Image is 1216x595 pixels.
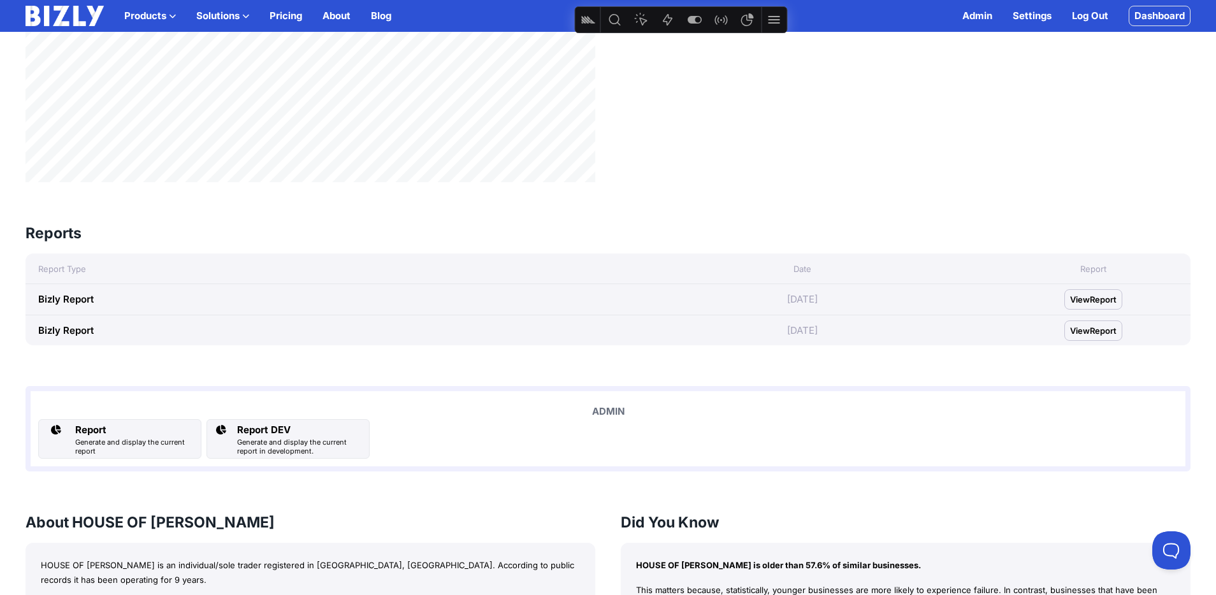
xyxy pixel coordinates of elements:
[270,8,302,24] a: Pricing
[237,438,364,455] div: Generate and display the current report in development.
[25,223,82,243] h3: Reports
[1090,324,1117,337] span: Report
[206,419,370,459] a: Report DEV Generate and display the current report in development.
[1070,293,1090,306] span: View
[1070,324,1090,337] span: View
[41,558,580,587] p: HOUSE OF [PERSON_NAME] is an individual/sole trader registered in [GEOGRAPHIC_DATA], [GEOGRAPHIC_...
[322,8,351,24] a: About
[608,292,996,307] div: [DATE]
[1152,531,1191,570] iframe: Toggle Customer Support
[75,422,196,438] div: Report
[608,323,996,338] div: [DATE]
[621,512,1191,533] h3: Did You Know
[124,8,176,24] button: Products
[38,324,94,336] a: Bizly Report
[1090,293,1117,306] span: Report
[38,404,1178,419] div: ADMIN
[237,422,364,438] div: Report DEV
[371,8,391,24] a: Blog
[996,262,1191,275] div: Report
[1064,289,1122,310] a: View Report
[38,293,94,305] a: Bizly Report
[25,512,595,533] h3: About HOUSE OF [PERSON_NAME]
[38,419,201,459] a: Report Generate and display the current report
[608,262,996,275] div: Date
[636,558,1175,573] p: HOUSE OF [PERSON_NAME] is older than 57.6% of similar businesses.
[1013,8,1052,24] a: Settings
[1129,6,1191,26] a: Dashboard
[1064,320,1122,341] a: View Report
[25,262,608,275] div: Report Type
[962,8,992,24] a: Admin
[75,438,196,455] div: Generate and display the current report
[196,8,249,24] button: Solutions
[1072,8,1108,24] a: Log Out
